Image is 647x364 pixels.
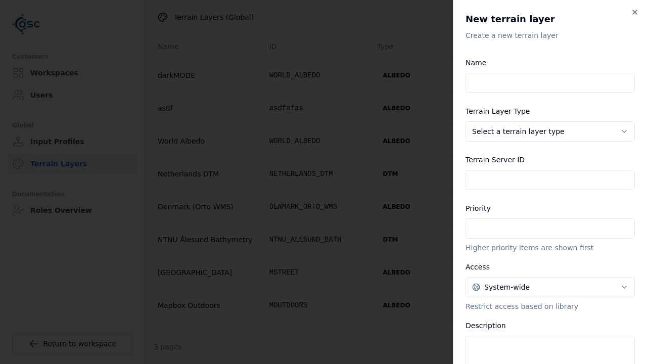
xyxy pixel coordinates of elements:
[466,301,635,311] p: Restrict access based on library
[466,156,525,164] label: Terrain Server ID
[466,204,491,212] label: Priority
[466,263,490,271] label: Access
[466,322,506,330] label: Description
[466,243,635,253] p: Higher priority items are shown first
[466,59,486,67] label: Name
[466,12,635,26] h2: New terrain layer
[466,107,530,115] label: Terrain Layer Type
[466,30,635,40] p: Create a new terrain layer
